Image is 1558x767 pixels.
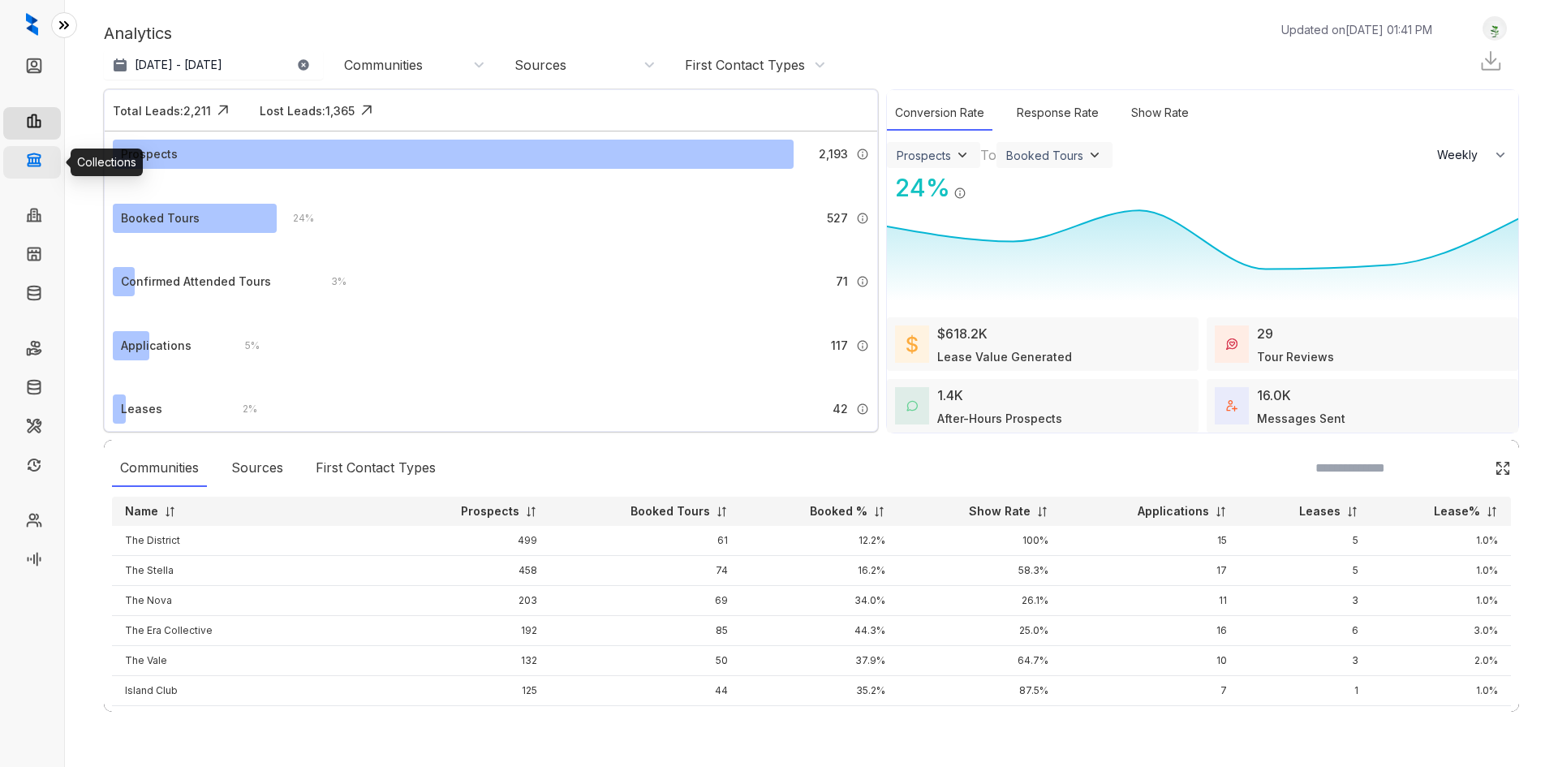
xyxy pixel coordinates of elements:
div: Prospects [897,149,951,162]
div: 24 % [277,209,314,227]
p: Booked Tours [631,503,710,519]
td: 34.0% [741,586,897,616]
td: 44 [550,676,741,706]
li: Renewals [3,451,61,484]
div: Tour Reviews [1257,348,1334,365]
div: Total Leads: 2,211 [113,102,211,119]
img: sorting [164,506,176,518]
img: Click Icon [1495,460,1511,476]
td: 12.2% [741,526,897,556]
p: [DATE] - [DATE] [135,57,222,73]
button: Weekly [1427,140,1518,170]
td: 1.0% [1371,676,1511,706]
span: Weekly [1437,147,1487,163]
td: 458 [392,556,550,586]
li: Communities [3,201,61,234]
img: AfterHoursConversations [906,400,918,412]
td: 100% [898,526,1061,556]
div: First Contact Types [685,56,805,74]
img: Info [856,148,869,161]
td: 74 [550,556,741,586]
img: TourReviews [1226,338,1237,350]
li: Rent Collections [3,334,61,367]
td: The Grove [GEOGRAPHIC_DATA] [112,706,392,736]
p: Updated on [DATE] 01:41 PM [1281,21,1432,38]
td: 5 [1061,706,1240,736]
td: 78 [392,706,550,736]
p: Name [125,503,158,519]
td: 15 [1061,526,1240,556]
td: 37.9% [741,646,897,676]
td: Island Club [112,676,392,706]
td: 5.0% [1371,706,1511,736]
img: sorting [1215,506,1227,518]
div: 16.0K [1257,386,1291,405]
td: 6 [1240,616,1371,646]
li: Move Outs [3,373,61,406]
div: Messages Sent [1257,410,1345,427]
p: Analytics [104,21,172,45]
span: 527 [827,209,848,227]
td: 75.0% [898,706,1061,736]
div: After-Hours Prospects [937,410,1062,427]
td: 10 [1061,646,1240,676]
img: logo [26,13,38,36]
li: Units [3,240,61,273]
div: Communities [344,56,423,74]
div: Sources [223,450,291,487]
div: Booked Tours [121,209,200,227]
td: 2.0% [1371,646,1511,676]
td: The Era Collective [112,616,392,646]
img: LeaseValue [906,334,918,354]
div: Lease Value Generated [937,348,1072,365]
td: 5 [1240,526,1371,556]
div: Show Rate [1123,96,1197,131]
td: 1 [1240,676,1371,706]
div: Sources [514,56,566,74]
td: 4 [1240,706,1371,736]
span: 42 [833,400,848,418]
img: sorting [1346,506,1358,518]
div: Lost Leads: 1,365 [260,102,355,119]
td: 203 [392,586,550,616]
div: 2 % [226,400,257,418]
li: Leasing [3,107,61,140]
div: Prospects [121,145,178,163]
td: 132 [392,646,550,676]
img: sorting [716,506,728,518]
img: ViewFilterArrow [954,147,971,163]
img: Info [856,339,869,352]
span: 117 [831,337,848,355]
img: TotalFum [1226,400,1237,412]
img: UserAvatar [1483,20,1506,37]
td: 44.3% [741,616,897,646]
img: sorting [1036,506,1048,518]
p: Prospects [461,503,519,519]
img: sorting [873,506,885,518]
p: Leases [1299,503,1341,519]
td: 26.1% [898,586,1061,616]
img: sorting [1486,506,1498,518]
p: Booked % [810,503,867,519]
div: Applications [121,337,192,355]
li: Collections [3,146,61,179]
td: 3 [1240,646,1371,676]
div: 5 % [229,337,260,355]
td: The Vale [112,646,392,676]
div: Booked Tours [1006,149,1083,162]
p: Show Rate [969,503,1031,519]
td: 1.0% [1371,526,1511,556]
td: The District [112,526,392,556]
img: Info [856,275,869,288]
td: 64.7% [898,646,1061,676]
td: 5 [1240,556,1371,586]
td: 1.0% [1371,586,1511,616]
img: Click Icon [211,98,235,123]
td: 16 [1061,616,1240,646]
img: Download [1478,49,1503,73]
img: Info [856,403,869,416]
td: 8 [550,706,741,736]
img: Click Icon [355,98,379,123]
div: Response Rate [1009,96,1107,131]
button: [DATE] - [DATE] [104,50,323,80]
